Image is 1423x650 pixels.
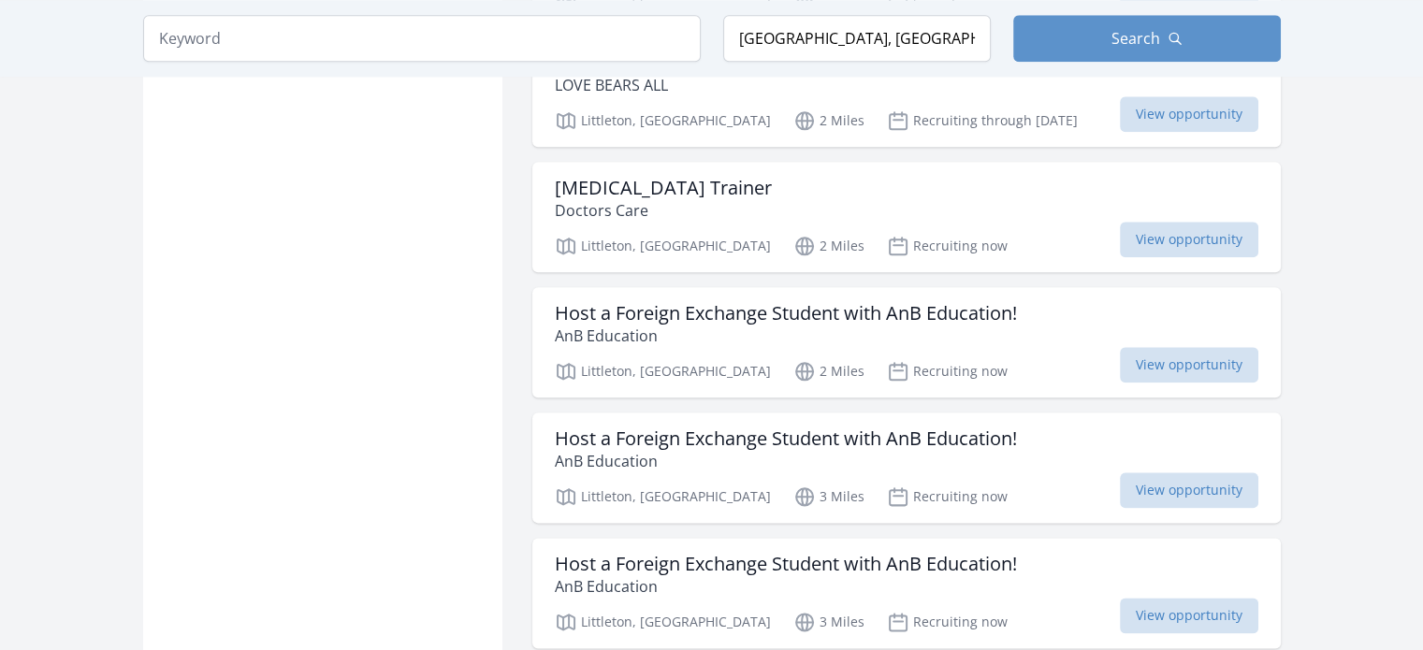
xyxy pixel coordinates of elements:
a: Host a Foreign Exchange Student with AnB Education! AnB Education Littleton, [GEOGRAPHIC_DATA] 3 ... [532,412,1281,523]
span: View opportunity [1120,96,1258,132]
p: Recruiting now [887,485,1008,508]
a: Love Bears All, Inc. [DATE] Food Drive Collection Volunteers Needed LOVE BEARS ALL Littleton, [GE... [532,36,1281,147]
input: Location [723,15,991,62]
p: AnB Education [555,575,1017,598]
a: Host a Foreign Exchange Student with AnB Education! AnB Education Littleton, [GEOGRAPHIC_DATA] 3 ... [532,538,1281,648]
p: Littleton, [GEOGRAPHIC_DATA] [555,611,771,633]
p: 2 Miles [793,360,864,383]
input: Keyword [143,15,701,62]
p: LOVE BEARS ALL [555,74,1140,96]
p: 3 Miles [793,485,864,508]
span: View opportunity [1120,347,1258,383]
p: Recruiting now [887,611,1008,633]
p: 2 Miles [793,109,864,132]
p: AnB Education [555,325,1017,347]
span: View opportunity [1120,598,1258,633]
a: [MEDICAL_DATA] Trainer Doctors Care Littleton, [GEOGRAPHIC_DATA] 2 Miles Recruiting now View oppo... [532,162,1281,272]
p: Littleton, [GEOGRAPHIC_DATA] [555,109,771,132]
p: AnB Education [555,450,1017,472]
p: 3 Miles [793,611,864,633]
p: Littleton, [GEOGRAPHIC_DATA] [555,235,771,257]
a: Host a Foreign Exchange Student with AnB Education! AnB Education Littleton, [GEOGRAPHIC_DATA] 2 ... [532,287,1281,397]
h3: Host a Foreign Exchange Student with AnB Education! [555,553,1017,575]
button: Search [1013,15,1281,62]
p: Littleton, [GEOGRAPHIC_DATA] [555,360,771,383]
p: Recruiting now [887,360,1008,383]
span: View opportunity [1120,222,1258,257]
h3: Host a Foreign Exchange Student with AnB Education! [555,427,1017,450]
span: Search [1111,27,1160,50]
p: Littleton, [GEOGRAPHIC_DATA] [555,485,771,508]
p: Doctors Care [555,199,772,222]
p: Recruiting through [DATE] [887,109,1078,132]
span: View opportunity [1120,472,1258,508]
h3: Host a Foreign Exchange Student with AnB Education! [555,302,1017,325]
p: Recruiting now [887,235,1008,257]
p: 2 Miles [793,235,864,257]
h3: [MEDICAL_DATA] Trainer [555,177,772,199]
